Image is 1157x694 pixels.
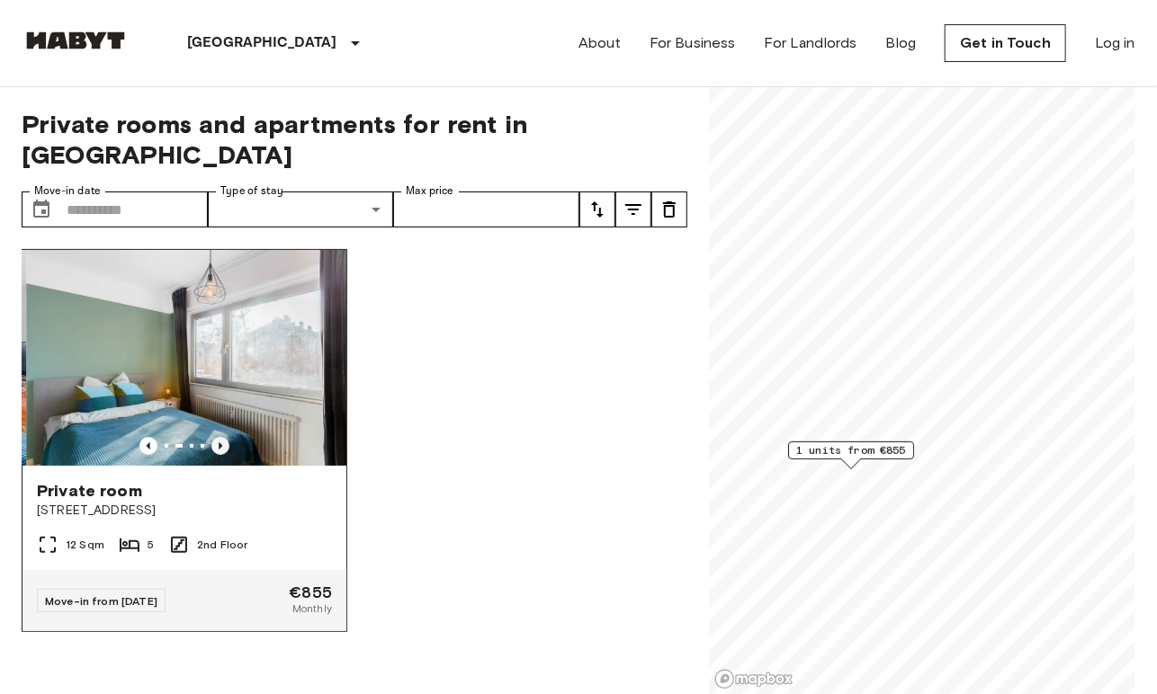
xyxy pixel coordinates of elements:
span: [STREET_ADDRESS] [37,502,332,520]
div: Map marker [788,441,914,469]
span: Private room [37,480,142,502]
a: For Business [650,32,736,54]
a: Get in Touch [945,24,1066,62]
a: Marketing picture of unit DE-07-006-001-05HFMarketing picture of unit DE-07-006-001-05HFPrevious ... [22,249,347,632]
label: Move-in date [34,183,101,199]
button: tune [579,191,615,227]
a: Mapbox logo [714,669,794,690]
button: tune [651,191,687,227]
span: 12 Sqm [66,537,104,553]
a: Log in [1095,32,1135,54]
span: 5 [148,537,154,553]
img: Habyt [22,31,130,49]
span: Monthly [292,601,332,617]
a: Blog [886,32,917,54]
span: 2nd Floor [197,537,247,553]
span: 1 units from €855 [796,442,906,458]
button: Previous image [139,437,157,455]
p: [GEOGRAPHIC_DATA] [187,32,337,54]
a: About [578,32,621,54]
button: Previous image [211,437,229,455]
label: Type of stay [220,183,283,199]
img: Marketing picture of unit DE-07-006-001-05HF [26,250,350,466]
a: For Landlords [765,32,857,54]
button: Choose date [23,191,59,227]
label: Max price [406,183,454,199]
span: Private rooms and apartments for rent in [GEOGRAPHIC_DATA] [22,109,687,170]
span: Move-in from [DATE] [45,594,157,608]
span: €855 [289,584,332,601]
button: tune [615,191,651,227]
